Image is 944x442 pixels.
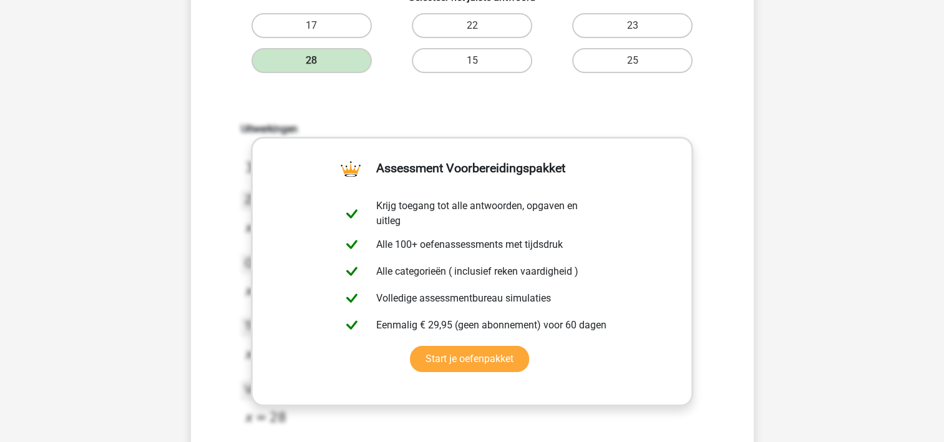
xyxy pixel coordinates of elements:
[412,48,532,73] label: 15
[251,13,372,38] label: 17
[251,48,372,73] label: 28
[410,346,529,372] a: Start je oefenpakket
[572,48,693,73] label: 25
[241,123,704,135] h6: Uitwerkingen
[412,13,532,38] label: 22
[572,13,693,38] label: 23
